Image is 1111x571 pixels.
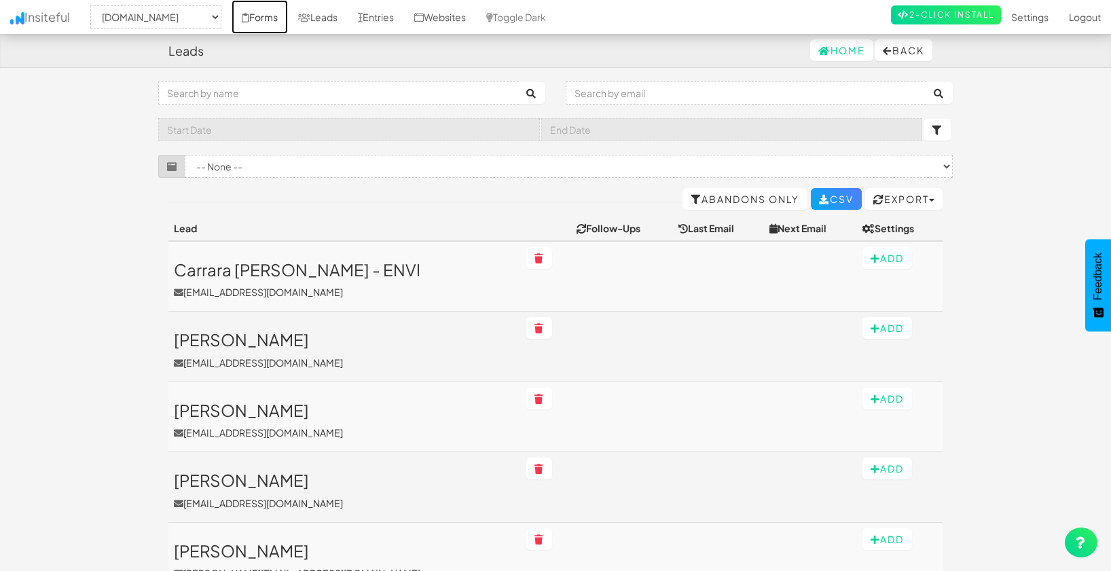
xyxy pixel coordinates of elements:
p: [EMAIL_ADDRESS][DOMAIN_NAME] [174,285,515,299]
th: Lead [168,216,521,241]
input: Search by name [158,81,519,105]
th: Follow-Ups [571,216,674,241]
input: Start Date [158,118,540,141]
button: Add [862,317,912,339]
th: Last Email [673,216,764,241]
a: [PERSON_NAME][EMAIL_ADDRESS][DOMAIN_NAME] [174,471,515,509]
h3: [PERSON_NAME] [174,471,515,489]
a: 2-Click Install [891,5,1001,24]
a: [PERSON_NAME][EMAIL_ADDRESS][DOMAIN_NAME] [174,331,515,369]
button: Back [875,39,932,61]
h4: Leads [168,44,204,58]
h3: [PERSON_NAME] [174,401,515,419]
button: Add [862,458,912,479]
p: [EMAIL_ADDRESS][DOMAIN_NAME] [174,426,515,439]
p: [EMAIL_ADDRESS][DOMAIN_NAME] [174,496,515,510]
a: [PERSON_NAME][EMAIL_ADDRESS][DOMAIN_NAME] [174,401,515,439]
button: Add [862,528,912,550]
button: Add [862,388,912,409]
th: Next Email [764,216,857,241]
span: Feedback [1092,253,1104,300]
h3: [PERSON_NAME] [174,542,515,559]
input: End Date [541,118,923,141]
h3: Carrara [PERSON_NAME] - ENVI [174,261,515,278]
button: Export [865,188,943,210]
a: Abandons Only [682,188,807,210]
a: Home [810,39,873,61]
th: Settings [857,216,943,241]
button: Feedback - Show survey [1085,239,1111,331]
a: Carrara [PERSON_NAME] - ENVI[EMAIL_ADDRESS][DOMAIN_NAME] [174,261,515,299]
a: CSV [811,188,862,210]
input: Search by email [566,81,926,105]
button: Add [862,247,912,269]
img: icon.png [10,12,24,24]
p: [EMAIL_ADDRESS][DOMAIN_NAME] [174,356,515,369]
h3: [PERSON_NAME] [174,331,515,348]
